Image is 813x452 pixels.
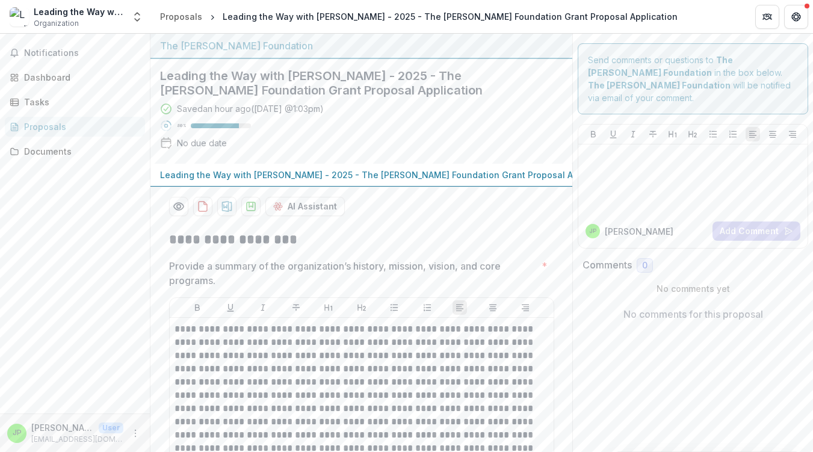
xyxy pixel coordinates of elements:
div: Proposals [24,120,135,133]
button: Strike [646,127,660,141]
button: Get Help [784,5,808,29]
button: More [128,426,143,441]
span: 0 [642,261,648,271]
p: [PERSON_NAME] [605,225,673,238]
p: Leading the Way with [PERSON_NAME] - 2025 - The [PERSON_NAME] Foundation Grant Proposal Application [160,169,615,181]
button: Align Right [785,127,800,141]
button: Bullet List [706,127,720,141]
h2: Comments [583,259,632,271]
button: Align Right [518,300,533,315]
button: Align Left [746,127,760,141]
p: No comments for this proposal [623,307,763,321]
h2: Leading the Way with [PERSON_NAME] - 2025 - The [PERSON_NAME] Foundation Grant Proposal Application [160,69,543,98]
button: Preview c704bc9e-1a42-4145-b2e2-f0846b5c7b21-0.pdf [169,197,188,216]
button: Heading 1 [321,300,336,315]
div: Leading the Way with [PERSON_NAME] - 2025 - The [PERSON_NAME] Foundation Grant Proposal Application [223,10,678,23]
button: Align Left [453,300,467,315]
button: Italicize [256,300,270,315]
p: User [99,423,123,433]
a: Documents [5,141,145,161]
img: Leading the Way with Dr. Youssef [10,7,29,26]
p: No comments yet [583,282,803,295]
a: Proposals [155,8,207,25]
button: Open entity switcher [129,5,146,29]
p: [EMAIL_ADDRESS][DOMAIN_NAME] [31,434,123,445]
button: Align Center [765,127,780,141]
button: download-proposal [241,197,261,216]
nav: breadcrumb [155,8,682,25]
div: Send comments or questions to in the box below. will be notified via email of your comment. [578,43,808,114]
div: The [PERSON_NAME] Foundation [160,39,563,53]
button: Heading 2 [354,300,369,315]
button: Heading 2 [685,127,700,141]
div: Dashboard [24,71,135,84]
button: Add Comment [713,221,800,241]
div: Leading the Way with [PERSON_NAME] [34,5,124,18]
button: Strike [289,300,303,315]
button: Notifications [5,43,145,63]
div: Jamie Pennington [589,228,596,234]
strong: The [PERSON_NAME] Foundation [588,80,731,90]
div: Proposals [160,10,202,23]
button: Align Center [486,300,500,315]
div: Saved an hour ago ( [DATE] @ 1:03pm ) [177,102,324,115]
div: Jamie Pennington [13,429,22,437]
div: No due date [177,137,227,149]
p: Provide a summary of the organization’s history, mission, vision, and core programs. [169,259,537,288]
button: Heading 1 [666,127,680,141]
p: [PERSON_NAME] [31,421,94,434]
a: Dashboard [5,67,145,87]
button: Ordered List [420,300,434,315]
div: Tasks [24,96,135,108]
button: Underline [223,300,238,315]
button: Bold [190,300,205,315]
div: Documents [24,145,135,158]
button: Ordered List [726,127,740,141]
a: Proposals [5,117,145,137]
button: Underline [606,127,620,141]
button: download-proposal [217,197,236,216]
button: Italicize [626,127,640,141]
a: Tasks [5,92,145,112]
button: Bullet List [387,300,401,315]
span: Organization [34,18,79,29]
p: 80 % [177,122,186,130]
button: AI Assistant [265,197,345,216]
button: Bold [586,127,601,141]
button: Partners [755,5,779,29]
span: Notifications [24,48,140,58]
button: download-proposal [193,197,212,216]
